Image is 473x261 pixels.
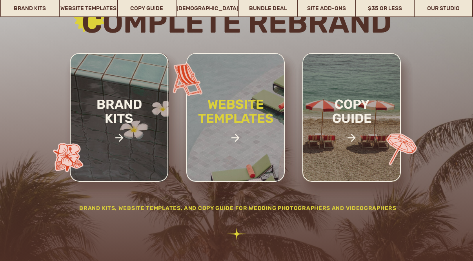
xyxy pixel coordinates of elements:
h2: Brand Kits, website templates, and Copy Guide for wedding photographers and videographers [62,204,414,215]
a: website templates [184,97,287,142]
h2: Complete rebrand [25,6,449,38]
a: copy guide [316,97,388,152]
a: brand kits [86,97,152,152]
